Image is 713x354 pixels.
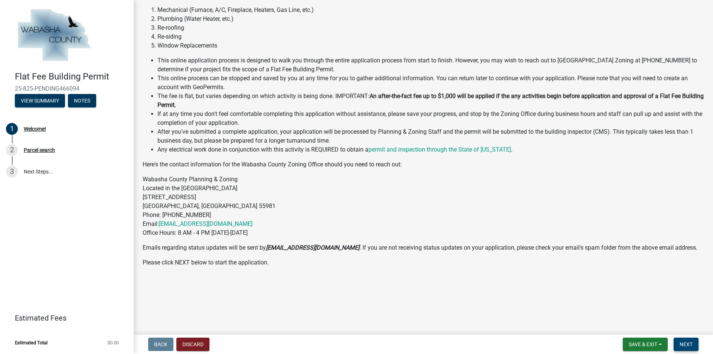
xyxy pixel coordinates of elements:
[154,341,167,347] span: Back
[157,92,704,110] li: The fee is flat, but varies depending on which activity is being done. IMPORTANT:
[24,126,46,131] div: Welcome!
[15,8,94,64] img: Wabasha County, Minnesota
[148,338,173,351] button: Back
[6,144,18,156] div: 2
[143,160,704,169] p: Here's the contact information for the Wabasha County Zoning Office should you need to reach out:
[15,340,48,345] span: Estimated Total
[157,145,704,154] li: Any electrical work done in conjunction with this activity is REQUIRED to obtain a .
[623,338,668,351] button: Save & Exit
[674,338,699,351] button: Next
[15,71,128,82] h4: Flat Fee Building Permit
[6,166,18,178] div: 3
[143,243,704,252] p: Emails regarding status updates will be sent by . If you are not receiving status updates on your...
[15,85,119,92] span: 25-825-PENDING466094
[24,147,55,153] div: Parcel search
[266,244,359,251] strong: [EMAIL_ADDRESS][DOMAIN_NAME]
[157,6,704,14] li: Mechanical (Furnace, A/C, Fireplace, Heaters, Gas Line, etc.)
[6,123,18,135] div: 1
[157,41,704,50] li: Window Replacements
[159,220,253,227] a: [EMAIL_ADDRESS][DOMAIN_NAME]
[176,338,209,351] button: Discard
[157,74,704,92] li: This online process can be stopped and saved by you at any time for you to gather additional info...
[143,175,704,237] p: Wabasha County Planning & Zoning Located in the [GEOGRAPHIC_DATA] [STREET_ADDRESS] [GEOGRAPHIC_DA...
[157,110,704,127] li: If at any time you don't feel comfortable completing this application without assistance, please ...
[143,258,704,267] p: Please click NEXT below to start the application.
[157,56,704,74] li: This online application process is designed to walk you through the entire application process fr...
[157,23,704,32] li: Re-roofing
[15,98,65,104] wm-modal-confirm: Summary
[157,127,704,145] li: After you've submitted a complete application, your application will be processed by Planning & Z...
[6,311,122,325] a: Estimated Fees
[368,146,511,153] a: permit and inspection through the State of [US_STATE]
[15,94,65,107] button: View Summary
[68,98,96,104] wm-modal-confirm: Notes
[157,32,704,41] li: Re-siding
[107,340,119,345] span: $0.00
[157,14,704,23] li: Plumbing (Water Heater, etc.)
[629,341,657,347] span: Save & Exit
[157,92,704,108] strong: An after-the-fact fee up to $1,000 will be applied if the any activities begin before application...
[68,94,96,107] button: Notes
[680,341,693,347] span: Next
